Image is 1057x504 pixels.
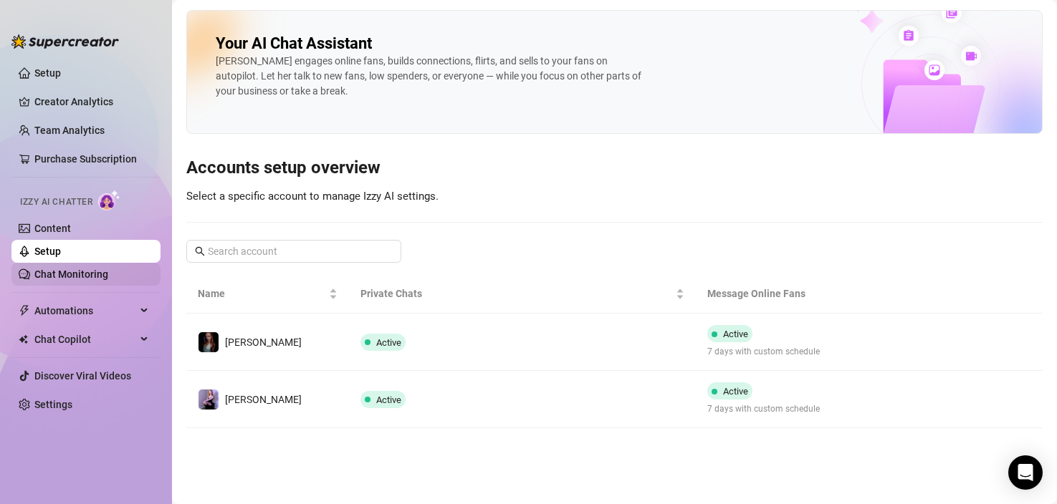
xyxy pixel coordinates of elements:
[19,334,28,344] img: Chat Copilot
[34,399,72,410] a: Settings
[696,274,927,314] th: Message Online Fans
[34,90,149,113] a: Creator Analytics
[195,246,205,256] span: search
[98,190,120,210] img: AI Chatter
[723,329,748,339] span: Active
[34,370,131,382] a: Discover Viral Videos
[349,274,696,314] th: Private Chats
[216,54,646,99] div: [PERSON_NAME] engages online fans, builds connections, flirts, and sells to your fans on autopilo...
[225,336,302,348] span: [PERSON_NAME]
[376,337,401,348] span: Active
[225,394,302,405] span: [PERSON_NAME]
[11,34,119,49] img: logo-BBDzfeDw.svg
[34,268,108,280] a: Chat Monitoring
[19,305,30,316] span: thunderbolt
[186,157,1043,180] h3: Accounts setup overview
[34,67,61,79] a: Setup
[707,345,820,359] span: 7 days with custom schedule
[34,299,136,322] span: Automations
[723,386,748,397] span: Active
[34,328,136,351] span: Chat Copilot
[186,274,349,314] th: Name
[20,195,92,209] span: Izzy AI Chatter
[34,223,71,234] a: Content
[376,394,401,405] span: Active
[34,147,149,170] a: Purchase Subscription
[198,286,326,301] span: Name
[208,243,381,259] input: Search account
[216,34,372,54] h2: Your AI Chat Assistant
[360,286,673,301] span: Private Chats
[186,190,439,203] span: Select a specific account to manage Izzy AI settings.
[199,389,219,409] img: Lisa
[34,125,105,136] a: Team Analytics
[707,402,820,416] span: 7 days with custom schedule
[1008,455,1043,490] div: Open Intercom Messenger
[199,332,219,352] img: lisa
[34,246,61,257] a: Setup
